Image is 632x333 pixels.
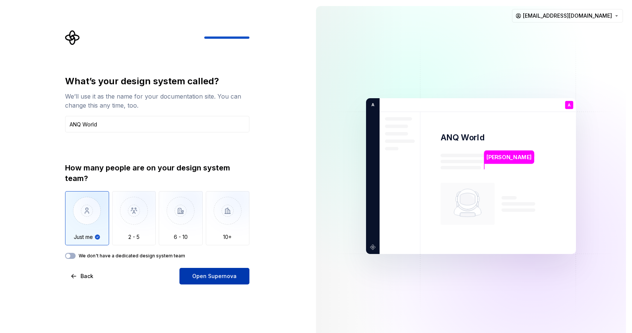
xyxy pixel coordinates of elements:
[65,163,249,184] div: How many people are on your design system team?
[441,132,485,143] p: ANQ World
[81,272,93,280] span: Back
[65,116,249,132] input: Design system name
[65,92,249,110] div: We’ll use it as the name for your documentation site. You can change this any time, too.
[523,12,612,20] span: [EMAIL_ADDRESS][DOMAIN_NAME]
[65,30,80,45] svg: Supernova Logo
[65,75,249,87] div: What’s your design system called?
[486,153,532,161] p: [PERSON_NAME]
[512,9,623,23] button: [EMAIL_ADDRESS][DOMAIN_NAME]
[369,102,374,108] p: A
[79,253,185,259] label: We don't have a dedicated design system team
[568,103,571,107] p: A
[65,268,100,284] button: Back
[179,268,249,284] button: Open Supernova
[192,272,237,280] span: Open Supernova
